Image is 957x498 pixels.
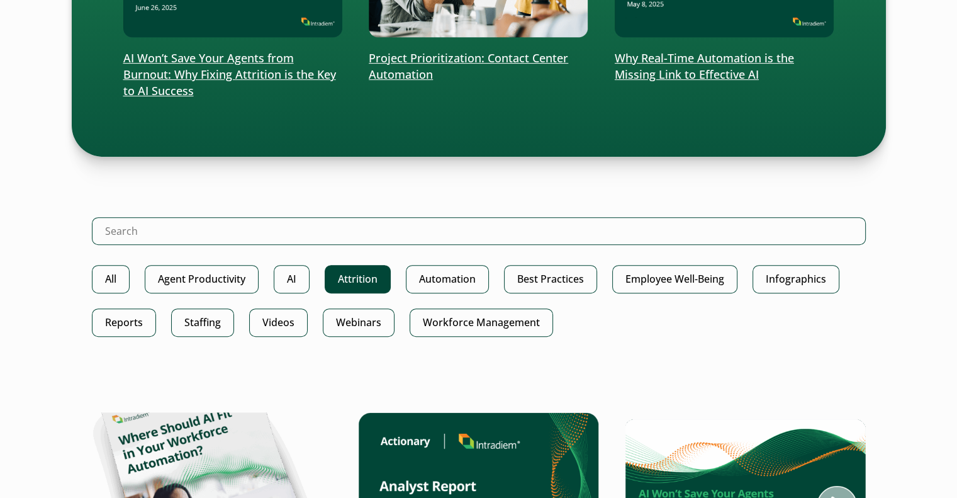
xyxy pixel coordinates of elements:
[504,265,597,293] a: Best Practices
[323,308,395,337] a: Webinars
[325,265,391,293] a: Attrition
[171,308,234,337] a: Staffing
[249,308,308,337] a: Videos
[410,308,553,337] a: Workforce Management
[274,265,310,293] a: AI
[406,265,489,293] a: Automation
[92,308,156,337] a: Reports
[753,265,839,293] a: Infographics
[92,217,866,265] form: Search Intradiem
[612,265,737,293] a: Employee Well-Being
[615,50,834,83] p: Why Real-Time Automation is the Missing Link to Effective AI
[123,50,343,99] p: AI Won’t Save Your Agents from Burnout: Why Fixing Attrition is the Key to AI Success
[92,217,866,245] input: Search
[92,265,130,293] a: All
[369,50,588,83] p: Project Prioritization: Contact Center Automation
[145,265,259,293] a: Agent Productivity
